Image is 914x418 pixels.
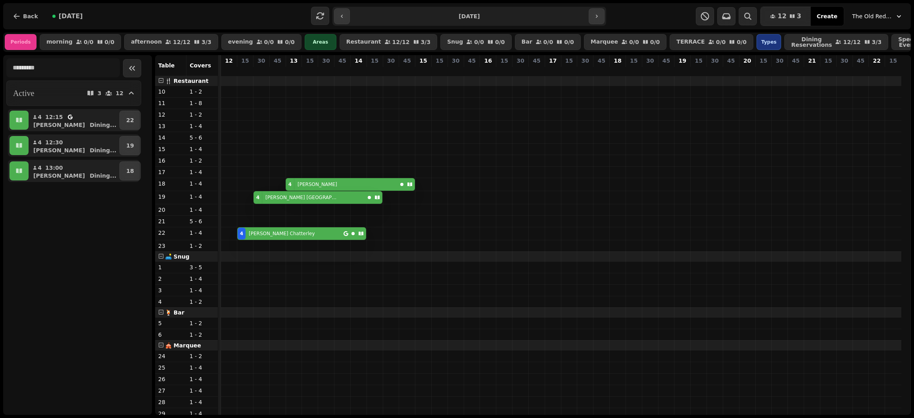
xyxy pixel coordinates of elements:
[776,57,783,65] p: 30
[727,57,735,65] p: 45
[371,57,378,65] p: 15
[190,62,211,69] span: Covers
[119,136,140,155] button: 19
[843,39,860,45] p: 12 / 12
[59,13,83,19] span: [DATE]
[440,34,511,50] button: Snug0/00/0
[582,66,588,74] p: 0
[225,57,232,65] p: 12
[387,57,395,65] p: 30
[857,66,864,74] p: 0
[392,39,410,45] p: 12 / 12
[419,57,427,65] p: 15
[46,39,73,45] p: morning
[810,7,844,26] button: Create
[824,57,832,65] p: 15
[165,309,184,316] span: 🍹 Bar
[158,206,183,214] p: 20
[679,66,685,74] p: 0
[852,12,892,20] span: The Old Red Lion
[793,66,799,74] p: 0
[663,66,669,74] p: 0
[158,352,183,360] p: 24
[190,298,215,306] p: 1 - 2
[474,39,484,45] p: 0 / 0
[158,88,183,96] p: 10
[37,138,42,146] p: 4
[221,34,301,50] button: evening0/00/0
[565,57,573,65] p: 15
[797,13,801,19] span: 3
[228,39,253,45] p: evening
[126,116,134,124] p: 22
[158,331,183,339] p: 6
[784,34,888,50] button: Dining Reservations12/123/3
[33,146,85,154] p: [PERSON_NAME]
[872,39,882,45] p: 3 / 3
[340,34,437,50] button: Restaurant12/123/3
[711,57,718,65] p: 30
[760,7,810,26] button: 123
[190,275,215,283] p: 1 - 4
[158,387,183,395] p: 27
[264,39,274,45] p: 0 / 0
[290,66,297,74] p: 4
[550,66,556,74] p: 0
[614,57,621,65] p: 18
[857,57,864,65] p: 45
[190,217,215,225] p: 5 - 6
[847,9,908,23] button: The Old Red Lion
[421,39,431,45] p: 3 / 3
[501,66,507,74] p: 0
[190,263,215,271] p: 3 - 5
[495,39,505,45] p: 0 / 0
[298,181,337,188] p: [PERSON_NAME]
[119,111,140,130] button: 22
[500,57,508,65] p: 15
[190,242,215,250] p: 1 - 2
[646,57,654,65] p: 30
[90,146,116,154] p: Dining ...
[591,39,618,45] p: Marquee
[190,206,215,214] p: 1 - 4
[30,136,118,155] button: 412:30[PERSON_NAME]Dining...
[158,99,183,107] p: 11
[566,66,572,74] p: 0
[817,13,837,19] span: Create
[776,66,783,74] p: 0
[256,194,259,201] div: 4
[165,253,190,260] span: 🛋️ Snug
[165,342,201,349] span: 🎪 Marquee
[23,13,38,19] span: Back
[522,39,532,45] p: Bar
[158,319,183,327] p: 5
[339,66,346,74] p: 0
[582,57,589,65] p: 30
[84,39,94,45] p: 0 / 0
[158,229,183,237] p: 22
[202,39,211,45] p: 3 / 3
[30,161,118,180] button: 413:00[PERSON_NAME]Dining...
[158,111,183,119] p: 12
[40,34,121,50] button: morning0/00/0
[119,161,140,180] button: 18
[841,57,848,65] p: 30
[322,57,330,65] p: 30
[305,34,336,50] div: Areas
[158,168,183,176] p: 17
[126,142,134,150] p: 19
[757,34,782,50] div: Types
[226,66,232,74] p: 0
[564,39,574,45] p: 0 / 0
[190,180,215,188] p: 1 - 4
[778,13,786,19] span: 12
[158,398,183,406] p: 28
[323,66,329,74] p: 0
[662,57,670,65] p: 45
[716,39,726,45] p: 0 / 0
[543,39,553,45] p: 0 / 0
[158,217,183,225] p: 21
[484,57,492,65] p: 16
[760,57,767,65] p: 15
[485,66,491,74] p: 0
